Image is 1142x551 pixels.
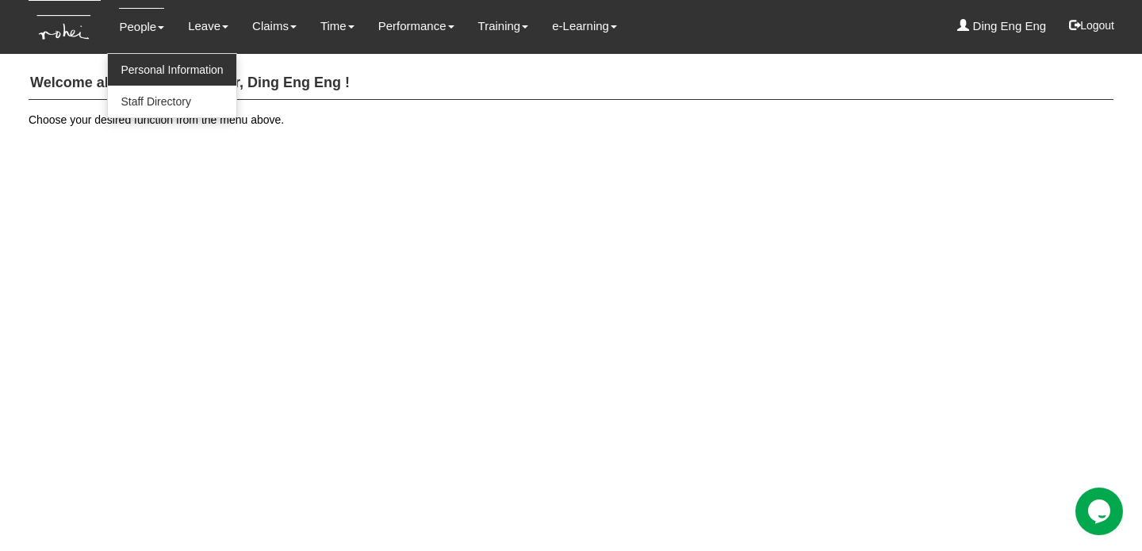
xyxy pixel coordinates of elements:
[29,112,1113,128] p: Choose your desired function from the menu above.
[188,8,228,44] a: Leave
[1058,6,1125,44] button: Logout
[252,8,297,44] a: Claims
[320,8,354,44] a: Time
[108,54,236,86] a: Personal Information
[552,8,617,44] a: e-Learning
[29,67,1113,100] h4: Welcome aboard Learn Anchor, Ding Eng Eng !
[1075,488,1126,535] iframe: chat widget
[108,86,236,117] a: Staff Directory
[378,8,454,44] a: Performance
[478,8,529,44] a: Training
[29,1,101,54] img: KTs7HI1dOZG7tu7pUkOpGGQAiEQAiEQAj0IhBB1wtXDg6BEAiBEAiBEAiB4RGIoBtemSRFIRACIRACIRACIdCLQARdL1w5OAR...
[119,8,164,45] a: People
[957,8,1046,44] a: Ding Eng Eng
